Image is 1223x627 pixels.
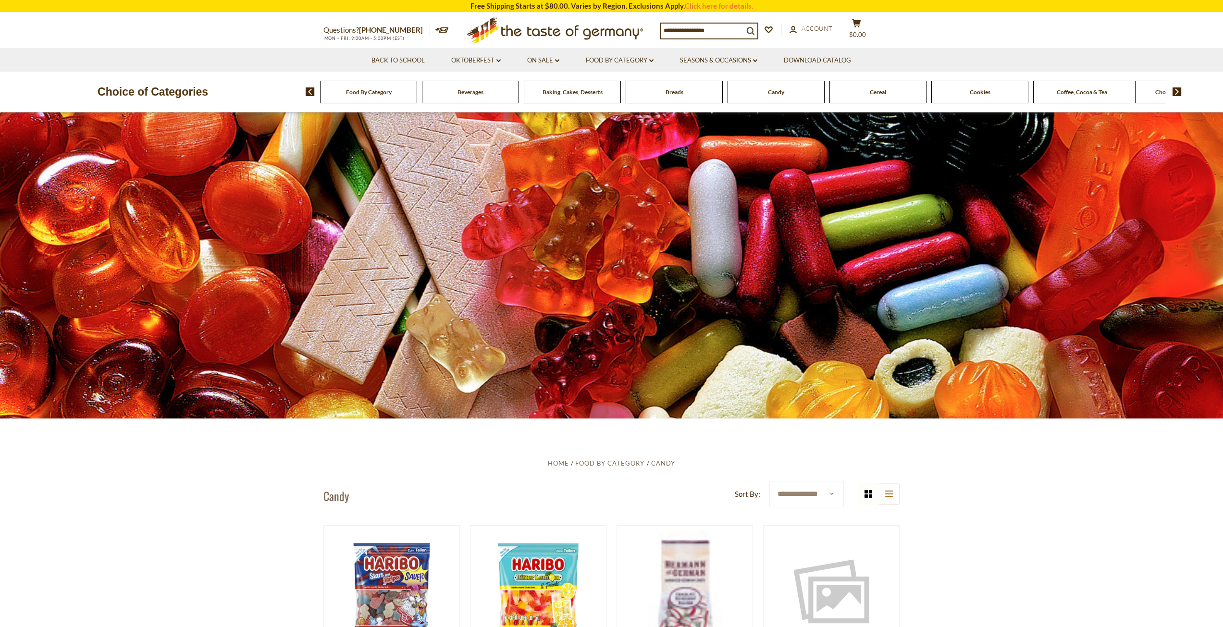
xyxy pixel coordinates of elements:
[666,88,683,96] a: Breads
[790,24,832,34] a: Account
[359,25,423,34] a: [PHONE_NUMBER]
[768,88,784,96] a: Candy
[842,19,871,43] button: $0.00
[575,459,644,467] a: Food By Category
[323,36,405,41] span: MON - FRI, 9:00AM - 5:00PM (EST)
[527,55,559,66] a: On Sale
[457,88,483,96] a: Beverages
[685,1,753,10] a: Click here for details.
[323,489,349,503] h1: Candy
[548,459,569,467] a: Home
[346,88,392,96] a: Food By Category
[1173,87,1182,96] img: next arrow
[870,88,886,96] a: Cereal
[543,88,603,96] a: Baking, Cakes, Desserts
[735,488,760,500] label: Sort By:
[1057,88,1107,96] a: Coffee, Cocoa & Tea
[306,87,315,96] img: previous arrow
[323,24,430,37] p: Questions?
[586,55,654,66] a: Food By Category
[680,55,757,66] a: Seasons & Occasions
[451,55,501,66] a: Oktoberfest
[802,25,832,32] span: Account
[849,31,866,38] span: $0.00
[784,55,851,66] a: Download Catalog
[651,459,675,467] a: Candy
[371,55,425,66] a: Back to School
[970,88,990,96] a: Cookies
[1155,88,1212,96] a: Chocolate & Marzipan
